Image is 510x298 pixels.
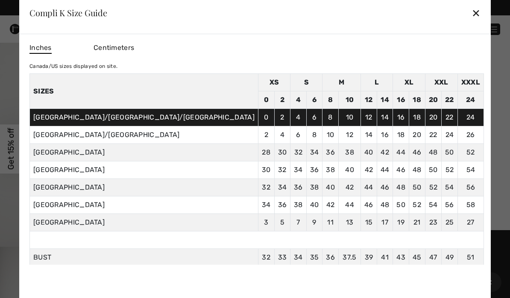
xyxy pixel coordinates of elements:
td: 24 [442,126,458,144]
td: 20 [425,109,442,126]
td: 44 [361,179,377,196]
td: 36 [306,161,322,179]
td: 18 [393,126,409,144]
td: 38 [290,196,307,214]
td: 50 [442,144,458,161]
td: 12 [338,126,361,144]
td: 25 [442,214,458,231]
td: 20 [425,91,442,109]
span: 34 [294,253,303,261]
td: 42 [322,196,339,214]
td: 50 [393,196,409,214]
td: 20 [409,126,425,144]
td: 3 [258,214,274,231]
td: 54 [457,161,484,179]
td: 18 [409,91,425,109]
span: Chat [20,6,38,14]
td: 21 [409,214,425,231]
td: 14 [377,109,393,126]
span: 33 [278,253,287,261]
td: 40 [322,179,339,196]
td: 48 [409,161,425,179]
td: 8 [322,91,339,109]
td: 48 [425,144,442,161]
td: 56 [457,179,484,196]
td: 38 [322,161,339,179]
td: 32 [274,161,290,179]
td: 16 [393,91,409,109]
td: 14 [377,91,393,109]
td: M [322,74,361,91]
td: 34 [274,179,290,196]
td: 4 [274,126,290,144]
td: 50 [409,179,425,196]
td: [GEOGRAPHIC_DATA] [29,144,258,161]
td: 28 [258,144,274,161]
td: 22 [442,109,458,126]
td: 18 [409,109,425,126]
td: [GEOGRAPHIC_DATA] [29,179,258,196]
td: 44 [377,161,393,179]
td: 10 [338,91,361,109]
td: 16 [393,109,409,126]
td: 15 [361,214,377,231]
td: 9 [306,214,322,231]
td: 36 [290,179,307,196]
td: XXL [425,74,457,91]
th: Sizes [29,74,258,109]
td: 34 [258,196,274,214]
td: 24 [457,91,484,109]
td: 54 [442,179,458,196]
td: XS [258,74,290,91]
td: 6 [306,109,322,126]
td: 6 [290,126,307,144]
td: 6 [306,91,322,109]
td: 38 [306,179,322,196]
td: 48 [393,179,409,196]
td: 34 [290,161,307,179]
td: 38 [338,144,361,161]
span: 35 [310,253,319,261]
td: 34 [306,144,322,161]
td: [GEOGRAPHIC_DATA] [29,196,258,214]
td: 36 [274,196,290,214]
td: 2 [274,109,290,126]
td: 4 [290,109,307,126]
td: 22 [442,91,458,109]
div: ✕ [472,4,481,22]
td: 30 [258,161,274,179]
td: 26 [457,126,484,144]
td: 40 [306,196,322,214]
td: 32 [258,179,274,196]
td: 2 [258,126,274,144]
td: 14 [361,126,377,144]
span: 49 [446,253,454,261]
div: Canada/US sizes displayed on site. [29,62,484,70]
td: 16 [377,126,393,144]
td: [GEOGRAPHIC_DATA]/[GEOGRAPHIC_DATA]/[GEOGRAPHIC_DATA] [29,109,258,126]
td: BUST [29,249,258,266]
span: 45 [413,253,422,261]
td: [GEOGRAPHIC_DATA] [29,161,258,179]
td: 42 [377,144,393,161]
td: 48 [377,196,393,214]
td: 46 [393,161,409,179]
td: 44 [393,144,409,161]
span: Inches [29,43,52,54]
span: 39 [365,253,373,261]
td: 27 [457,214,484,231]
td: 17 [377,214,393,231]
span: Centimeters [94,44,134,52]
td: 30 [274,144,290,161]
td: 8 [306,126,322,144]
td: L [361,74,393,91]
span: 47 [429,253,437,261]
td: 5 [274,214,290,231]
td: 0 [258,91,274,109]
span: 43 [396,253,405,261]
td: 36 [322,144,339,161]
td: 19 [393,214,409,231]
td: S [290,74,322,91]
td: 44 [338,196,361,214]
td: 46 [361,196,377,214]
